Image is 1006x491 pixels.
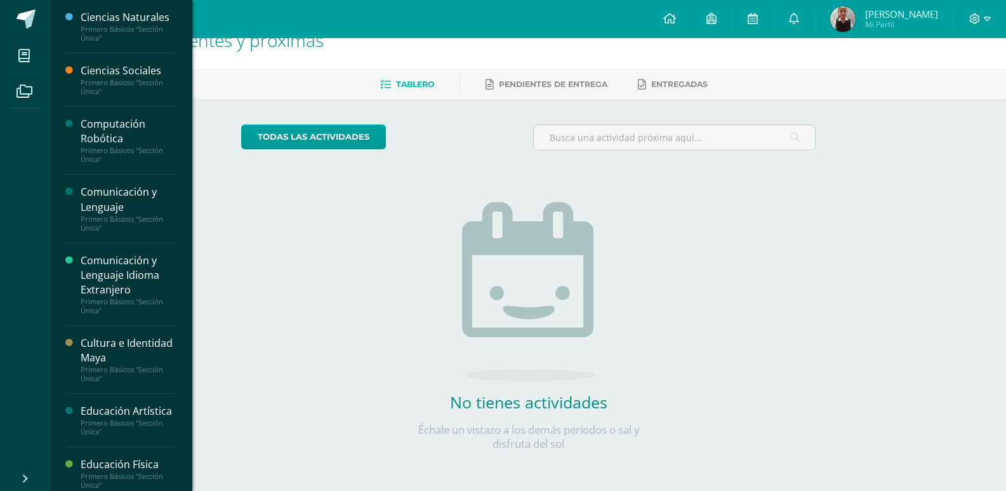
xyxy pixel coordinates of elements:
a: Ciencias SocialesPrimero Básicos "Sección Única" [81,64,177,96]
div: Comunicación y Lenguaje [81,185,177,214]
span: Actividades recientes y próximas [66,28,324,52]
h2: No tienes actividades [402,391,656,413]
div: Primero Básicos "Sección Única" [81,215,177,232]
a: Ciencias NaturalesPrimero Básicos "Sección Única" [81,10,177,43]
div: Educación Artística [81,404,177,419]
a: todas las Actividades [241,124,386,149]
img: cd5a91326a695894c1927037dc48d495.png [830,6,856,32]
a: Tablero [380,74,434,95]
span: Entregadas [651,79,708,89]
div: Comunicación y Lenguaje Idioma Extranjero [81,253,177,297]
a: Educación ArtísticaPrimero Básicos "Sección Única" [81,404,177,436]
div: Ciencias Sociales [81,64,177,78]
div: Primero Básicos "Sección Única" [81,297,177,315]
a: Educación FísicaPrimero Básicos "Sección Única" [81,457,177,490]
a: Entregadas [638,74,708,95]
span: [PERSON_NAME] [865,8,938,20]
div: Primero Básicos "Sección Única" [81,365,177,383]
a: Comunicación y LenguajePrimero Básicos "Sección Única" [81,185,177,232]
a: Computación RobóticaPrimero Básicos "Sección Única" [81,117,177,164]
a: Cultura e Identidad MayaPrimero Básicos "Sección Única" [81,336,177,383]
input: Busca una actividad próxima aquí... [534,125,815,150]
div: Ciencias Naturales [81,10,177,25]
p: Échale un vistazo a los demás períodos o sal y disfruta del sol [402,423,656,451]
div: Primero Básicos "Sección Única" [81,78,177,96]
span: Mi Perfil [865,19,938,30]
div: Computación Robótica [81,117,177,146]
img: no_activities.png [462,202,595,381]
div: Primero Básicos "Sección Única" [81,419,177,436]
span: Tablero [396,79,434,89]
div: Educación Física [81,457,177,472]
a: Pendientes de entrega [486,74,607,95]
div: Primero Básicos "Sección Única" [81,146,177,164]
a: Comunicación y Lenguaje Idioma ExtranjeroPrimero Básicos "Sección Única" [81,253,177,315]
span: Pendientes de entrega [499,79,607,89]
div: Primero Básicos "Sección Única" [81,25,177,43]
div: Primero Básicos "Sección Única" [81,472,177,490]
div: Cultura e Identidad Maya [81,336,177,365]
